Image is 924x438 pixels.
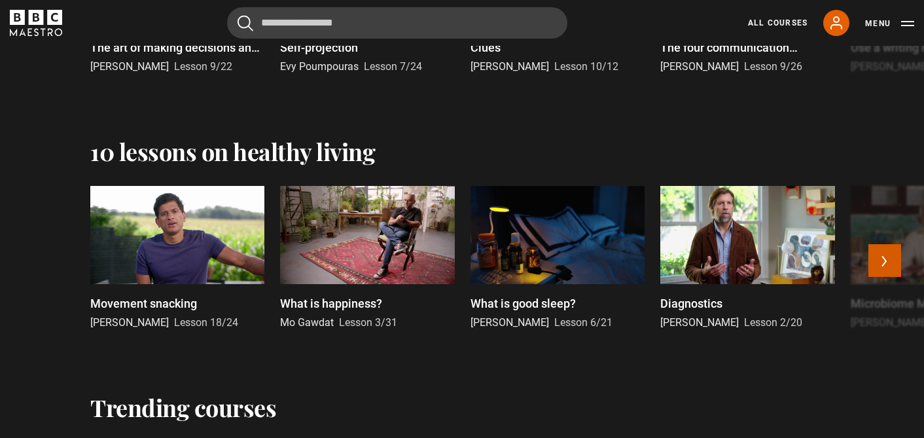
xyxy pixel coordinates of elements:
[554,60,618,73] span: Lesson 10/12
[90,39,264,56] p: The art of making decisions and the joy of missing out
[90,295,197,312] p: Movement snacking
[227,7,567,39] input: Search
[238,15,253,31] button: Submit the search query
[90,316,169,329] span: [PERSON_NAME]
[90,393,276,421] h2: Trending courses
[471,316,549,329] span: [PERSON_NAME]
[280,60,359,73] span: Evy Poumpouras
[90,137,375,165] h2: 10 lessons on healthy living
[339,316,397,329] span: Lesson 3/31
[90,60,169,73] span: [PERSON_NAME]
[748,17,808,29] a: All Courses
[660,295,722,312] p: Diagnostics
[471,295,576,312] p: What is good sleep?
[744,316,802,329] span: Lesson 2/20
[174,316,238,329] span: Lesson 18/24
[364,60,422,73] span: Lesson 7/24
[471,186,645,331] a: What is good sleep? [PERSON_NAME] Lesson 6/21
[660,39,834,56] p: The four communication languages
[554,316,613,329] span: Lesson 6/21
[280,186,454,331] a: What is happiness? Mo Gawdat Lesson 3/31
[280,39,358,56] p: Self-projection
[744,60,802,73] span: Lesson 9/26
[660,316,739,329] span: [PERSON_NAME]
[660,60,739,73] span: [PERSON_NAME]
[280,295,382,312] p: What is happiness?
[10,10,62,36] svg: BBC Maestro
[90,186,264,331] a: Movement snacking [PERSON_NAME] Lesson 18/24
[471,60,549,73] span: [PERSON_NAME]
[865,17,914,30] button: Toggle navigation
[280,316,334,329] span: Mo Gawdat
[660,186,834,331] a: Diagnostics [PERSON_NAME] Lesson 2/20
[174,60,232,73] span: Lesson 9/22
[471,39,501,56] p: Clues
